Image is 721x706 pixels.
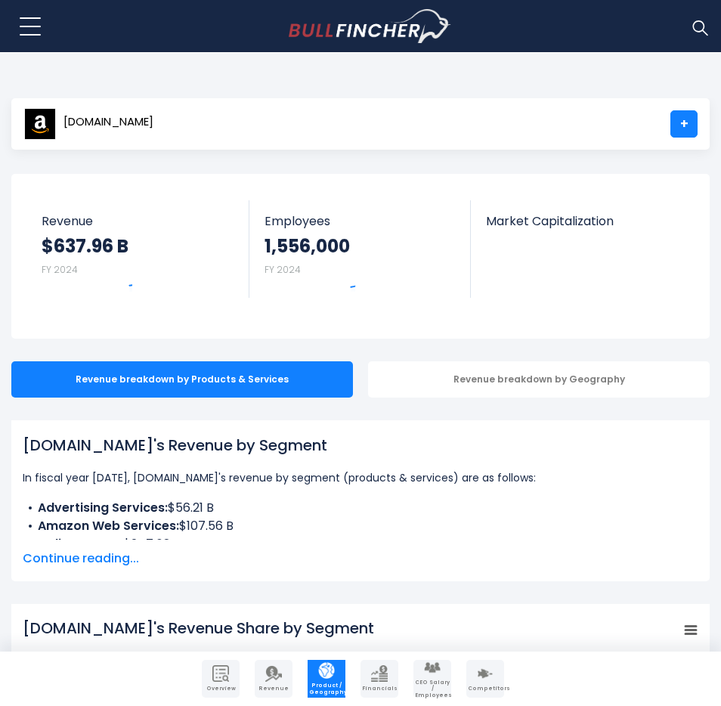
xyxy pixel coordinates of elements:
[203,686,238,692] span: Overview
[368,361,710,398] div: Revenue breakdown by Geography
[466,660,504,698] a: Company Competitors
[468,686,503,692] span: Competitors
[309,683,344,695] span: Product / Geography
[289,9,451,44] a: Go to homepage
[670,110,698,138] a: +
[23,469,698,487] p: In fiscal year [DATE], [DOMAIN_NAME]'s revenue by segment (products & services) are as follows:
[308,660,345,698] a: Company Product/Geography
[265,214,456,228] span: Employees
[42,234,128,258] strong: $637.96 B
[23,535,698,553] li: $247.03 B
[23,618,374,639] tspan: [DOMAIN_NAME]'s Revenue Share by Segment
[486,214,678,228] span: Market Capitalization
[38,499,168,516] b: Advertising Services:
[413,660,451,698] a: Company Employees
[24,108,56,140] img: AMZN logo
[202,660,240,698] a: Company Overview
[249,200,471,298] a: Employees 1,556,000 FY 2024
[265,263,301,276] small: FY 2024
[362,686,397,692] span: Financials
[23,550,698,568] span: Continue reading...
[38,535,123,553] b: Online Stores:
[255,660,292,698] a: Company Revenue
[415,680,450,698] span: CEO Salary / Employees
[471,200,693,254] a: Market Capitalization
[256,686,291,692] span: Revenue
[11,361,353,398] div: Revenue breakdown by Products & Services
[26,200,249,298] a: Revenue $637.96 B FY 2024
[265,234,350,258] strong: 1,556,000
[23,517,698,535] li: $107.56 B
[38,517,179,534] b: Amazon Web Services:
[23,434,698,457] h1: [DOMAIN_NAME]'s Revenue by Segment
[23,499,698,517] li: $56.21 B
[42,214,234,228] span: Revenue
[63,116,153,129] span: [DOMAIN_NAME]
[360,660,398,698] a: Company Financials
[23,110,154,138] a: [DOMAIN_NAME]
[289,9,451,44] img: bullfincher logo
[42,263,78,276] small: FY 2024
